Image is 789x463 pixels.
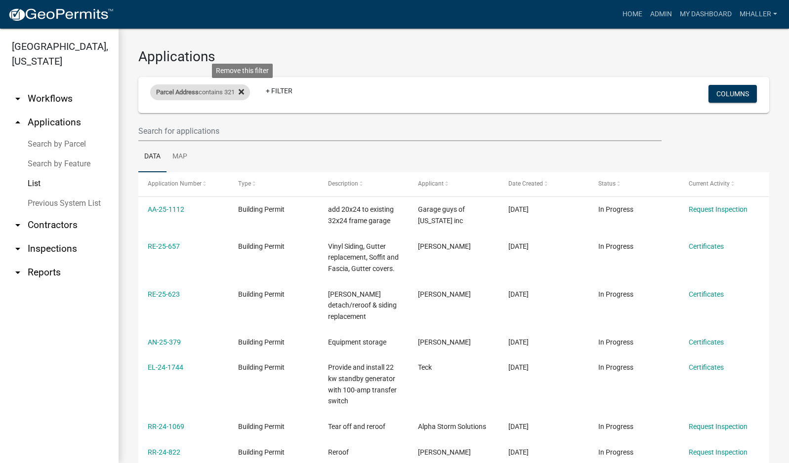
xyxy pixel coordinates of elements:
[238,242,285,250] span: Building Permit
[598,180,616,187] span: Status
[418,448,471,456] span: Tami Evans
[138,121,662,141] input: Search for applications
[598,205,633,213] span: In Progress
[598,448,633,456] span: In Progress
[508,290,529,298] span: 04/28/2025
[418,363,432,371] span: Teck
[238,363,285,371] span: Building Permit
[12,219,24,231] i: arrow_drop_down
[328,363,397,405] span: Provide and install 22 kw standby generator with 100-amp transfer switch
[228,172,318,196] datatable-header-cell: Type
[646,5,676,24] a: Admin
[166,141,193,173] a: Map
[418,205,465,225] span: Garage guys of indiana inc
[148,205,184,213] a: AA-25-1112
[736,5,781,24] a: mhaller
[148,338,181,346] a: AN-25-379
[508,448,529,456] span: 05/13/2024
[508,242,529,250] span: 04/30/2025
[148,290,180,298] a: RE-25-623
[598,338,633,346] span: In Progress
[238,338,285,346] span: Building Permit
[328,423,385,430] span: Tear off and reroof
[150,84,250,100] div: contains 321
[499,172,589,196] datatable-header-cell: Date Created
[619,5,646,24] a: Home
[508,363,529,371] span: 09/13/2024
[156,88,199,96] span: Parcel Address
[689,363,724,371] a: Certificates
[418,423,486,430] span: Alpha Storm Solutions
[708,85,757,103] button: Columns
[418,290,471,298] span: John Kornacki
[598,363,633,371] span: In Progress
[689,448,747,456] a: Request Inspection
[676,5,736,24] a: My Dashboard
[138,172,228,196] datatable-header-cell: Application Number
[258,82,300,100] a: + Filter
[238,180,251,187] span: Type
[148,423,184,430] a: RR-24-1069
[689,205,747,213] a: Request Inspection
[148,180,202,187] span: Application Number
[598,242,633,250] span: In Progress
[598,423,633,430] span: In Progress
[148,242,180,250] a: RE-25-657
[319,172,409,196] datatable-header-cell: Description
[148,448,180,456] a: RR-24-822
[689,338,724,346] a: Certificates
[328,205,394,225] span: add 20x24 to existing 32x24 frame garage
[148,363,183,371] a: EL-24-1744
[238,423,285,430] span: Building Permit
[12,267,24,278] i: arrow_drop_down
[689,242,724,250] a: Certificates
[138,48,769,65] h3: Applications
[679,172,769,196] datatable-header-cell: Current Activity
[689,180,730,187] span: Current Activity
[508,423,529,430] span: 06/07/2024
[328,448,349,456] span: Reroof
[689,290,724,298] a: Certificates
[238,448,285,456] span: Building Permit
[12,93,24,105] i: arrow_drop_down
[12,243,24,255] i: arrow_drop_down
[508,205,529,213] span: 06/24/2025
[238,205,285,213] span: Building Permit
[418,180,444,187] span: Applicant
[328,338,386,346] span: Equipment storage
[689,423,747,430] a: Request Inspection
[328,290,397,321] span: Jaynes detach/reroof & siding replacement
[138,141,166,173] a: Data
[328,180,358,187] span: Description
[508,338,529,346] span: 03/31/2025
[409,172,498,196] datatable-header-cell: Applicant
[418,338,471,346] span: Curtis Hayman
[212,64,273,78] div: Remove this filter
[598,290,633,298] span: In Progress
[508,180,543,187] span: Date Created
[328,242,399,273] span: Vinyl Siding, Gutter replacement, Soffit and Fascia, Gutter covers.
[238,290,285,298] span: Building Permit
[589,172,679,196] datatable-header-cell: Status
[12,116,24,128] i: arrow_drop_up
[418,242,471,250] span: Jeannette Grigas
